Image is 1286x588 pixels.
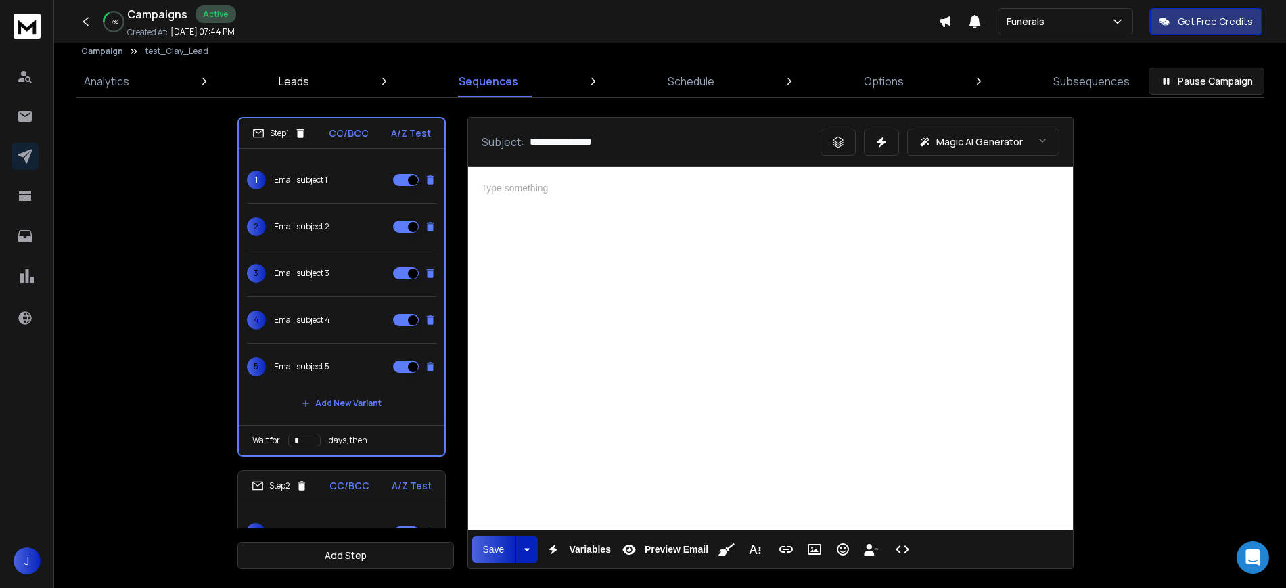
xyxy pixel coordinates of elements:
[329,435,367,446] p: days, then
[1237,541,1269,574] div: Open Intercom Messenger
[14,547,41,574] button: J
[274,175,327,185] p: Email subject 1
[1149,8,1262,35] button: Get Free Credits
[830,536,856,563] button: Emoticons
[252,127,306,139] div: Step 1
[237,117,446,457] li: Step1CC/BCCA/Z Test1Email subject 12Email subject 23Email subject 34Email subject 45Email subject...
[1045,65,1138,97] a: Subsequences
[907,129,1059,156] button: Magic AI Generator
[802,536,827,563] button: Insert Image (Ctrl+P)
[856,65,912,97] a: Options
[482,134,524,150] p: Subject:
[472,536,515,563] button: Save
[84,73,129,89] p: Analytics
[274,221,329,232] p: Email subject 2
[81,46,123,57] button: Campaign
[858,536,884,563] button: Insert Unsubscribe Link
[247,264,266,283] span: 3
[247,311,266,330] span: 4
[237,542,454,569] button: Add Step
[247,357,266,376] span: 5
[1053,73,1130,89] p: Subsequences
[864,73,904,89] p: Options
[271,65,317,97] a: Leads
[247,217,266,236] span: 2
[274,361,329,372] p: Email subject 5
[616,536,711,563] button: Preview Email
[773,536,799,563] button: Insert Link (Ctrl+K)
[714,536,739,563] button: Clean HTML
[252,480,308,492] div: Step 2
[459,73,518,89] p: Sequences
[14,14,41,39] img: logo
[196,5,236,23] div: Active
[541,536,614,563] button: Variables
[170,26,235,37] p: [DATE] 07:44 PM
[660,65,722,97] a: Schedule
[247,171,266,189] span: 1
[273,527,360,538] p: <Previous Email's Subject>
[127,27,168,38] p: Created At:
[274,315,330,325] p: Email subject 4
[109,18,118,26] p: 17 %
[1149,68,1264,95] button: Pause Campaign
[642,544,711,556] span: Preview Email
[246,523,265,542] span: 1
[451,65,526,97] a: Sequences
[76,65,137,97] a: Analytics
[252,435,280,446] p: Wait for
[145,46,208,57] p: test_Clay_Lead
[1007,15,1050,28] p: Funerals
[936,135,1023,149] p: Magic AI Generator
[291,390,392,417] button: Add New Variant
[329,127,369,140] p: CC/BCC
[279,73,309,89] p: Leads
[329,479,369,493] p: CC/BCC
[274,268,329,279] p: Email subject 3
[391,127,431,140] p: A/Z Test
[890,536,915,563] button: Code View
[1178,15,1253,28] p: Get Free Credits
[392,479,432,493] p: A/Z Test
[127,6,187,22] h1: Campaigns
[566,544,614,556] span: Variables
[668,73,714,89] p: Schedule
[742,536,768,563] button: More Text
